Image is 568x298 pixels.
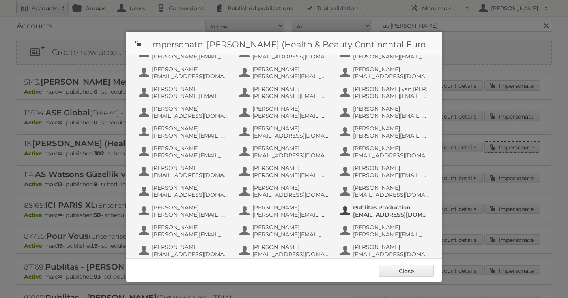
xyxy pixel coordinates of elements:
span: [EMAIL_ADDRESS][DOMAIN_NAME] [252,152,329,159]
span: [PERSON_NAME] [353,224,430,231]
span: [PERSON_NAME][EMAIL_ADDRESS][DOMAIN_NAME] [152,92,228,100]
span: [EMAIL_ADDRESS][DOMAIN_NAME] [353,152,430,159]
span: [PERSON_NAME][EMAIL_ADDRESS][DOMAIN_NAME] [252,231,329,238]
span: [PERSON_NAME][EMAIL_ADDRESS][DOMAIN_NAME] [353,132,430,139]
span: [PERSON_NAME] [252,224,329,231]
span: [PERSON_NAME][EMAIL_ADDRESS][DOMAIN_NAME] [252,211,329,218]
button: [PERSON_NAME] [PERSON_NAME][EMAIL_ADDRESS][DOMAIN_NAME] [138,223,231,239]
span: [PERSON_NAME] [152,85,228,92]
button: [PERSON_NAME] [PERSON_NAME][EMAIL_ADDRESS][DOMAIN_NAME] [339,164,432,179]
span: [EMAIL_ADDRESS][DOMAIN_NAME] [252,132,329,139]
span: [PERSON_NAME] [353,145,430,152]
button: [PERSON_NAME] [PERSON_NAME][EMAIL_ADDRESS][DOMAIN_NAME] [138,203,231,219]
button: [PERSON_NAME] [PERSON_NAME][EMAIL_ADDRESS][DOMAIN_NAME] [239,164,331,179]
span: [PERSON_NAME] [152,105,228,112]
button: [PERSON_NAME] [PERSON_NAME][EMAIL_ADDRESS][DOMAIN_NAME] [138,124,231,140]
span: [EMAIL_ADDRESS][DOMAIN_NAME] [152,251,228,258]
button: [PERSON_NAME] [EMAIL_ADDRESS][DOMAIN_NAME] [339,65,432,81]
span: [EMAIL_ADDRESS][DOMAIN_NAME] [152,73,228,80]
span: [PERSON_NAME] [353,66,430,73]
span: [PERSON_NAME] [252,145,329,152]
span: [PERSON_NAME][EMAIL_ADDRESS][DOMAIN_NAME] [252,73,329,80]
span: [EMAIL_ADDRESS][DOMAIN_NAME] [152,191,228,198]
span: [PERSON_NAME] van [PERSON_NAME] [353,85,430,92]
button: [PERSON_NAME] [PERSON_NAME][EMAIL_ADDRESS][DOMAIN_NAME] [339,223,432,239]
span: [PERSON_NAME] [252,204,329,211]
button: Publitas Production [EMAIL_ADDRESS][DOMAIN_NAME] [339,203,432,219]
span: [EMAIL_ADDRESS][DOMAIN_NAME] [252,53,329,60]
span: [PERSON_NAME] [252,125,329,132]
button: [PERSON_NAME] [EMAIL_ADDRESS][DOMAIN_NAME] [239,144,331,160]
span: [PERSON_NAME][EMAIL_ADDRESS][DOMAIN_NAME] [152,152,228,159]
span: [PERSON_NAME] [353,105,430,112]
a: Close [379,265,434,277]
span: [PERSON_NAME][EMAIL_ADDRESS][DOMAIN_NAME] [353,112,430,119]
span: [PERSON_NAME] [252,164,329,172]
span: [PERSON_NAME][EMAIL_ADDRESS][DOMAIN_NAME] [152,132,228,139]
button: [PERSON_NAME] [EMAIL_ADDRESS][DOMAIN_NAME] [239,243,331,258]
span: [PERSON_NAME] [252,243,329,251]
button: [PERSON_NAME] [PERSON_NAME][EMAIL_ADDRESS][DOMAIN_NAME] [239,65,331,81]
span: [PERSON_NAME][EMAIL_ADDRESS][DOMAIN_NAME] [353,172,430,179]
span: [PERSON_NAME] [353,184,430,191]
span: [EMAIL_ADDRESS][DOMAIN_NAME] [353,73,430,80]
span: [EMAIL_ADDRESS][DOMAIN_NAME] [252,191,329,198]
span: [PERSON_NAME] [353,243,430,251]
span: [EMAIL_ADDRESS][DOMAIN_NAME] [353,191,430,198]
span: [EMAIL_ADDRESS][DOMAIN_NAME] [152,112,228,119]
button: [PERSON_NAME] [PERSON_NAME][EMAIL_ADDRESS][DOMAIN_NAME] [239,85,331,100]
span: Publitas Production [353,204,430,211]
span: [PERSON_NAME] [152,243,228,251]
span: [PERSON_NAME][EMAIL_ADDRESS][DOMAIN_NAME] [152,231,228,238]
span: [PERSON_NAME][EMAIL_ADDRESS][DOMAIN_NAME] [152,53,228,60]
button: [PERSON_NAME] [PERSON_NAME][EMAIL_ADDRESS][DOMAIN_NAME] [239,203,331,219]
span: [PERSON_NAME][EMAIL_ADDRESS][DOMAIN_NAME] [252,112,329,119]
button: [PERSON_NAME] [EMAIL_ADDRESS][DOMAIN_NAME] [339,144,432,160]
button: [PERSON_NAME] [EMAIL_ADDRESS][DOMAIN_NAME] [339,183,432,199]
span: [PERSON_NAME][EMAIL_ADDRESS][DOMAIN_NAME] [252,172,329,179]
button: [PERSON_NAME] [EMAIL_ADDRESS][DOMAIN_NAME] [239,124,331,140]
button: [PERSON_NAME] [EMAIL_ADDRESS][DOMAIN_NAME] [138,65,231,81]
button: [PERSON_NAME] [EMAIL_ADDRESS][DOMAIN_NAME] [239,183,331,199]
span: [PERSON_NAME][EMAIL_ADDRESS][DOMAIN_NAME] [353,231,430,238]
span: [PERSON_NAME] [152,145,228,152]
span: [PERSON_NAME] [252,184,329,191]
button: [PERSON_NAME] [EMAIL_ADDRESS][DOMAIN_NAME] [339,243,432,258]
span: [PERSON_NAME][EMAIL_ADDRESS][DOMAIN_NAME] [152,211,228,218]
span: [PERSON_NAME] [353,164,430,172]
button: [PERSON_NAME] [PERSON_NAME][EMAIL_ADDRESS][DOMAIN_NAME] [138,144,231,160]
span: [EMAIL_ADDRESS][DOMAIN_NAME] [353,251,430,258]
span: [EMAIL_ADDRESS][DOMAIN_NAME] [152,172,228,179]
button: [PERSON_NAME] [PERSON_NAME][EMAIL_ADDRESS][DOMAIN_NAME] [339,104,432,120]
span: [PERSON_NAME] [152,204,228,211]
span: [EMAIL_ADDRESS][DOMAIN_NAME] [252,251,329,258]
span: [PERSON_NAME] [152,164,228,172]
span: [PERSON_NAME][EMAIL_ADDRESS][DOMAIN_NAME] [353,92,430,100]
span: [PERSON_NAME] [152,184,228,191]
span: [EMAIL_ADDRESS][DOMAIN_NAME] [353,211,430,218]
button: [PERSON_NAME] [EMAIL_ADDRESS][DOMAIN_NAME] [138,183,231,199]
span: [PERSON_NAME] [252,85,329,92]
span: [PERSON_NAME] [252,105,329,112]
span: [PERSON_NAME][EMAIL_ADDRESS][DOMAIN_NAME] [353,53,430,60]
span: [PERSON_NAME][EMAIL_ADDRESS][DOMAIN_NAME] [252,92,329,100]
span: [PERSON_NAME] [152,125,228,132]
button: [PERSON_NAME] [PERSON_NAME][EMAIL_ADDRESS][DOMAIN_NAME] [239,223,331,239]
button: [PERSON_NAME] [PERSON_NAME][EMAIL_ADDRESS][DOMAIN_NAME] [239,104,331,120]
button: [PERSON_NAME] [PERSON_NAME][EMAIL_ADDRESS][DOMAIN_NAME] [339,124,432,140]
span: [PERSON_NAME] [353,125,430,132]
span: [PERSON_NAME] [152,224,228,231]
button: [PERSON_NAME] [EMAIL_ADDRESS][DOMAIN_NAME] [138,164,231,179]
button: [PERSON_NAME] [EMAIL_ADDRESS][DOMAIN_NAME] [138,104,231,120]
span: [PERSON_NAME] [152,66,228,73]
button: [PERSON_NAME] [PERSON_NAME][EMAIL_ADDRESS][DOMAIN_NAME] [138,85,231,100]
h1: Impersonate '[PERSON_NAME] (Health & Beauty Continental Europe) B.V.' [126,32,442,55]
span: [PERSON_NAME] [252,66,329,73]
button: [PERSON_NAME] [EMAIL_ADDRESS][DOMAIN_NAME] [138,243,231,258]
button: [PERSON_NAME] van [PERSON_NAME] [PERSON_NAME][EMAIL_ADDRESS][DOMAIN_NAME] [339,85,432,100]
